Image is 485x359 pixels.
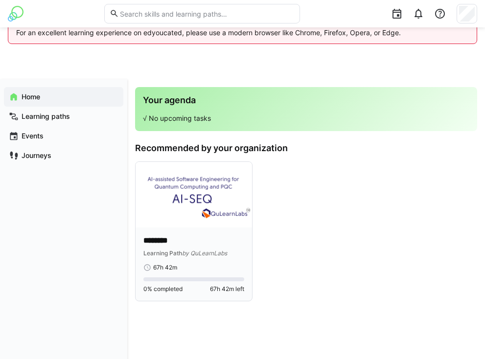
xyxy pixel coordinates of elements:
span: 67h 42m [153,264,177,271]
h3: Your agenda [143,95,469,106]
p: √ No upcoming tasks [143,113,469,123]
span: Learning Path [143,249,182,257]
span: 0% completed [143,285,183,293]
p: For an excellent learning experience on edyoucated, please use a modern browser like Chrome, Fire... [16,28,469,38]
img: image [136,162,252,227]
input: Search skills and learning paths… [119,9,294,18]
span: 67h 42m left [210,285,244,293]
span: by QuLearnLabs [182,249,227,257]
h3: Recommended by your organization [135,143,477,154]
